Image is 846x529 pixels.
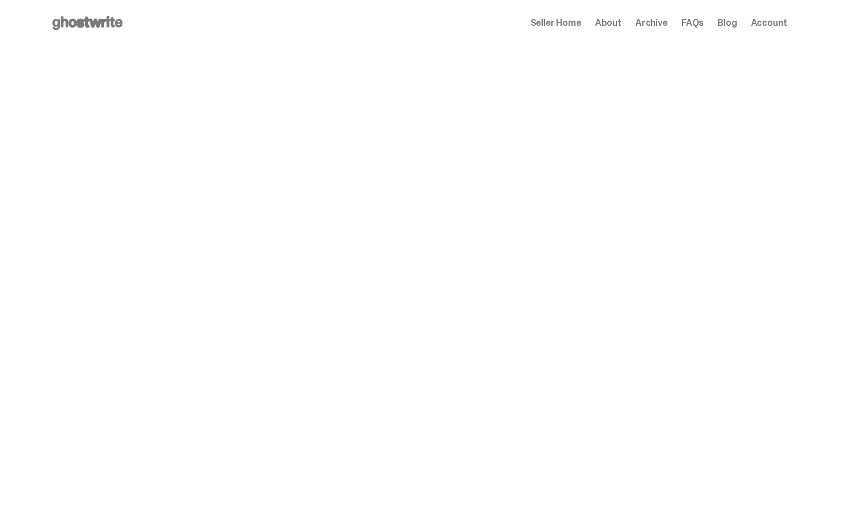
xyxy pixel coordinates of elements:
[595,18,622,28] a: About
[681,18,704,28] a: FAQs
[718,18,737,28] a: Blog
[751,18,787,28] a: Account
[531,18,581,28] a: Seller Home
[635,18,668,28] a: Archive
